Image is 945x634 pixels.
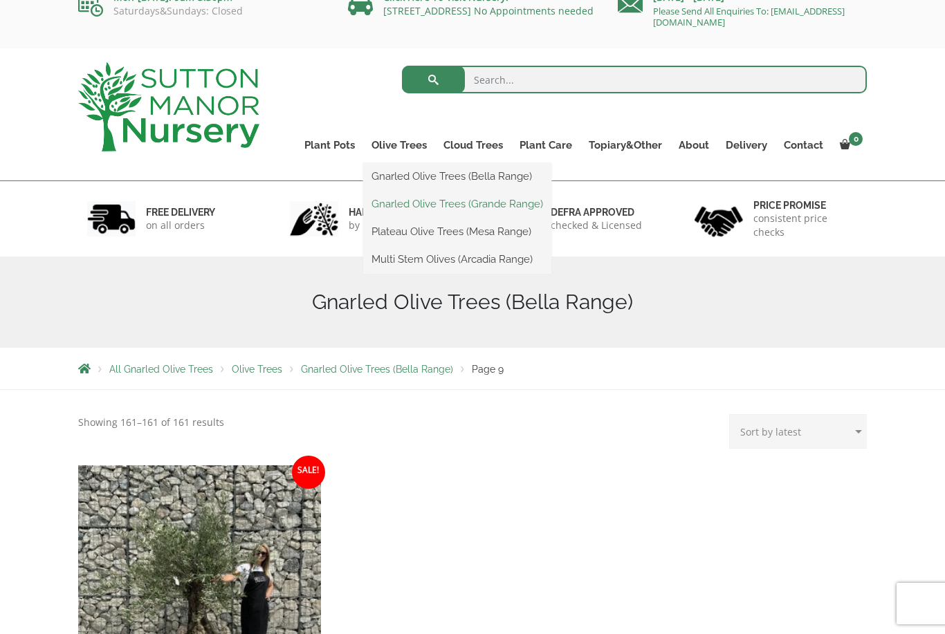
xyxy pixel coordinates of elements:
a: Olive Trees [232,364,282,375]
a: Plant Care [511,136,580,155]
img: 2.jpg [290,201,338,236]
h6: FREE DELIVERY [146,206,215,218]
span: 0 [849,132,863,146]
p: on all orders [146,218,215,232]
a: Plateau Olive Trees (Mesa Range) [363,221,551,242]
a: Gnarled Olive Trees (Bella Range) [363,166,551,187]
a: Cloud Trees [435,136,511,155]
h1: Gnarled Olive Trees (Bella Range) [78,290,867,315]
p: Showing 161–161 of 161 results [78,414,224,431]
h6: Defra approved [551,206,642,218]
img: logo [78,62,259,151]
img: 4.jpg [695,198,743,240]
a: Gnarled Olive Trees (Grande Range) [363,194,551,214]
h6: hand picked [349,206,425,218]
a: [STREET_ADDRESS] No Appointments needed [383,4,594,17]
p: Saturdays&Sundays: Closed [78,6,327,17]
span: Page 9 [472,364,504,375]
span: Sale! [292,456,325,489]
a: About [670,136,717,155]
a: Gnarled Olive Trees (Bella Range) [301,364,453,375]
a: All Gnarled Olive Trees [109,364,213,375]
h6: Price promise [753,199,859,212]
a: 0 [832,136,867,155]
a: Contact [776,136,832,155]
select: Shop order [729,414,867,449]
a: Please Send All Enquiries To: [EMAIL_ADDRESS][DOMAIN_NAME] [653,5,845,28]
p: consistent price checks [753,212,859,239]
input: Search... [402,66,868,93]
a: Topiary&Other [580,136,670,155]
img: 1.jpg [87,201,136,236]
nav: Breadcrumbs [78,363,867,374]
a: Plant Pots [296,136,363,155]
a: Olive Trees [363,136,435,155]
p: by professionals [349,218,425,232]
a: Multi Stem Olives (Arcadia Range) [363,249,551,270]
p: checked & Licensed [551,218,642,232]
a: Delivery [717,136,776,155]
